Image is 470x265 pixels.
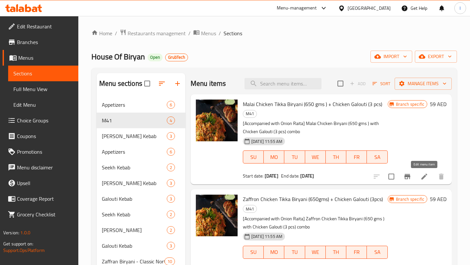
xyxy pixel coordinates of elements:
[102,101,167,109] div: Appetizers
[243,205,257,213] div: M41
[165,55,188,60] span: GrubTech
[201,29,216,37] span: Menus
[167,196,175,202] span: 3
[102,179,167,187] div: Shammi Kebab
[326,150,346,164] button: TH
[281,172,299,180] span: End date:
[399,169,415,184] button: Branch-specific-item
[97,144,185,160] div: Appetizers6
[243,215,388,231] p: [Accompanied with Onion Raita] Zaffron Chicken Tikka Biryani (650 gms ) with Chicken Galouti (3 p...
[102,132,167,140] span: [PERSON_NAME] Kebab
[148,55,163,60] span: Open
[347,79,368,89] span: Add item
[102,210,167,218] span: Seekh Kebab
[102,117,167,124] div: M41
[326,246,346,259] button: TH
[346,246,367,259] button: FR
[305,150,326,164] button: WE
[369,247,385,257] span: SA
[167,102,175,108] span: 6
[243,246,264,259] button: SU
[264,150,284,164] button: MO
[395,78,452,90] button: Manage items
[97,175,185,191] div: [PERSON_NAME] Kebab3
[167,179,175,187] div: items
[3,19,78,34] a: Edit Restaurant
[243,150,264,164] button: SU
[3,246,45,255] a: Support.OpsPlatform
[460,5,461,12] span: I
[249,233,285,240] span: [DATE] 11:55 AM
[308,247,323,257] span: WE
[328,247,344,257] span: TH
[148,54,163,61] div: Open
[430,195,446,204] h6: 59 AED
[115,29,117,37] li: /
[102,132,167,140] div: Shammi Kebab
[287,152,302,162] span: TU
[102,148,167,156] span: Appetizers
[384,170,398,183] span: Select to update
[266,152,282,162] span: MO
[167,149,175,155] span: 6
[368,79,395,89] span: Sort items
[17,148,73,156] span: Promotions
[193,29,216,38] a: Menus
[167,164,175,171] div: items
[346,150,367,164] button: FR
[167,195,175,203] div: items
[167,133,175,139] span: 3
[243,205,257,213] span: M41
[246,247,261,257] span: SU
[102,242,167,250] span: Galouti Kebab
[3,240,33,248] span: Get support on:
[102,164,167,171] span: Seekh Kebab
[3,113,78,128] a: Choice Groups
[167,117,175,124] div: items
[370,51,412,63] button: import
[372,80,390,87] span: Sort
[243,119,388,136] p: [Accompanied with Onion Raita] Malai Chicken Biryani (650 gms ) with Chicken Galouti (3 pcs) combo
[102,226,167,234] div: Meri Wali Biryani
[3,160,78,175] a: Menu disclaimer
[284,150,305,164] button: TU
[371,79,392,89] button: Sort
[140,77,154,90] span: Select all sections
[13,70,73,77] span: Sections
[369,152,385,162] span: SA
[334,77,347,90] span: Select section
[102,195,167,203] span: Galouti Kebab
[167,227,175,233] span: 2
[167,242,175,250] div: items
[287,247,302,257] span: TU
[266,247,282,257] span: MO
[17,210,73,218] span: Grocery Checklist
[246,152,261,162] span: SU
[17,132,73,140] span: Coupons
[188,29,191,37] li: /
[97,238,185,254] div: Galouti Kebab3
[3,34,78,50] a: Branches
[167,180,175,186] span: 3
[99,79,142,88] h2: Menu sections
[400,80,446,88] span: Manage items
[102,179,167,187] span: [PERSON_NAME] Kebab
[167,243,175,249] span: 3
[349,152,364,162] span: FR
[97,113,185,128] div: M414
[8,97,78,113] a: Edit Menu
[97,191,185,207] div: Galouti Kebab3
[97,97,185,113] div: Appetizers6
[243,172,264,180] span: Start date:
[17,117,73,124] span: Choice Groups
[17,195,73,203] span: Coverage Report
[430,100,446,109] h6: 59 AED
[393,101,427,107] span: Branch specific
[243,194,383,204] span: Zaffron Chicken Tikka Biryani (650gms) + Chicken Galouti (3pcs)
[120,29,186,38] a: Restaurants management
[3,191,78,207] a: Coverage Report
[167,226,175,234] div: items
